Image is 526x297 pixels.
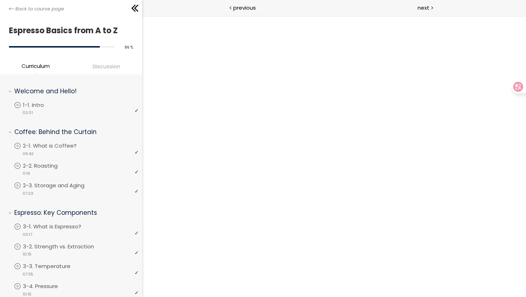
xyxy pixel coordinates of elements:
[23,262,85,270] p: 3-3. Temperature
[23,101,58,109] p: 1-1. Intro
[23,151,34,157] span: 09:42
[23,142,91,150] p: 2-1. What is Coffee?
[23,282,72,290] p: 3-4. Pressure
[14,87,133,96] p: Welcome and Hello!
[23,110,33,116] span: 02:01
[23,190,33,197] span: 07:23
[125,45,133,50] span: 86 %
[23,162,72,170] p: 2-2. Roasting
[21,62,50,70] span: Curriculum
[418,4,429,12] span: next
[233,4,256,12] span: previous
[23,223,96,231] p: 3-1. What is Espresso?
[23,251,31,257] span: 10:15
[23,243,108,251] p: 3-2. Strength vs. Extraction
[23,232,32,238] span: 03:17
[15,5,64,13] span: Back to course page
[9,24,130,37] h1: Espresso Basics from A to Z
[9,5,64,13] a: Back to course page
[14,128,133,137] p: Coffee: Behind the Curtain
[23,182,99,189] p: 2-3. Storage and Aging
[14,208,133,217] p: Espresso: Key Components
[23,271,33,277] span: 07:35
[93,62,120,70] span: Discussion
[23,170,30,177] span: 11:19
